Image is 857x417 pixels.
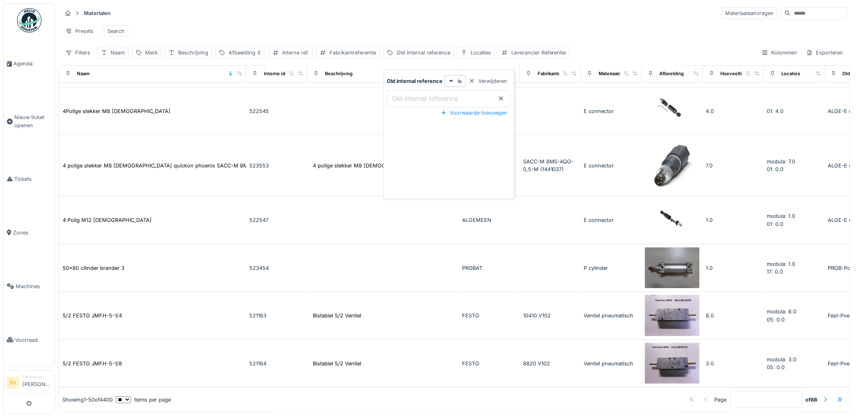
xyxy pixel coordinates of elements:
span: 05: 0.0 [767,364,785,370]
div: 8.0 [706,312,761,319]
img: 4 Polig M12 Male [645,200,700,241]
div: 4.0 [706,107,761,115]
div: Fabrikantreferentie [538,70,580,77]
li: SV [7,377,19,389]
span: Machines [16,282,52,290]
label: Old internal reference [390,93,460,103]
div: Presets [62,25,97,37]
div: Interne identificator [264,70,308,77]
strong: Materialen [81,9,114,17]
div: FESTO [462,312,517,319]
span: modula: 3.0 [767,356,797,363]
div: Kolommen [758,47,801,59]
span: Nieuw ticket openen [14,113,52,129]
span: 01: 4.0 [767,108,784,114]
img: 50x80 cilinder brander 3 [645,248,700,289]
div: Bistabiel 5/2 Ventiel [313,360,361,367]
div: items per page [116,396,171,404]
div: Naam [111,49,125,56]
div: Materiaalcategorie [599,70,640,77]
span: Tickets [14,175,52,183]
div: P cylinder [584,264,639,272]
div: Exporteren [803,47,847,59]
div: Search [107,27,124,35]
div: Beschrijving [325,70,353,77]
span: modula: 1.0 [767,261,796,267]
span: Agenda [13,60,52,67]
div: Ventiel pneumatisch [584,312,639,319]
div: Fabrikantreferentie [329,49,376,56]
div: Bistabiel 5/2 Ventiel [313,312,361,319]
span: 01: 0.0 [767,221,784,227]
div: 3.0 [706,360,761,367]
span: modula: 1.0 [767,213,796,219]
div: 522545 [249,107,304,115]
div: Afbeelding [660,70,684,77]
div: Afbeelding [229,49,262,56]
div: Locaties [471,49,491,56]
span: modula: 8.0 [767,308,797,315]
div: Showing 1 - 50 of 4400 [62,396,113,404]
div: 1.0 [706,216,761,224]
span: 01: 0.0 [767,166,784,172]
span: Voorraad [15,336,52,344]
span: 05: 0.0 [767,317,785,323]
div: ALGEMEEN [462,216,517,224]
div: PROBAT [462,264,517,272]
div: 523454 [249,264,304,272]
div: 521164 [249,360,304,367]
div: Merk [145,49,158,56]
div: 7.0 [706,162,761,169]
div: Verwijderen [466,76,511,87]
div: SACC-M 8MS-4QO-0,5-M (1441037) [523,158,578,173]
div: E connector [584,162,639,169]
div: Ventiel pneumatisch [584,360,639,367]
strong: of 88 [806,396,818,404]
div: Beschrijving [178,49,208,56]
div: Old internal reference [397,49,450,56]
div: Filters [62,47,94,59]
img: 4 polige stekker M8 male quickon phoenix SACC-M 8MS-4QO-0,5-M [645,138,700,193]
img: 5/2 FESTO JMFH-5-1/4 [645,295,700,336]
span: 17: 0.0 [767,269,783,275]
div: FESTO [462,360,517,367]
li: [PERSON_NAME] [22,374,52,391]
div: 4 polige stekker M8 [DEMOGRAPHIC_DATA] quickon phoenix SACC-M... [313,162,493,169]
div: 521163 [249,312,304,319]
div: Page [715,396,727,404]
div: Locaties [782,70,800,77]
div: 50x80 cilinder brander 3 [63,264,124,272]
div: E connector [584,107,639,115]
div: Hoeveelheid [721,70,749,77]
div: 10410 V102 [523,312,578,319]
div: Leverancier Referentie [511,49,566,56]
div: Naam [77,70,89,77]
strong: is [458,77,462,85]
div: 4Polige stekker M8 [DEMOGRAPHIC_DATA] [63,107,170,115]
div: E connector [584,216,639,224]
div: 522547 [249,216,304,224]
div: 523553 [249,162,304,169]
div: 5/2 FESTO JMFH-5-1/8 [63,360,122,367]
div: 1.0 [706,264,761,272]
div: Technicus [22,374,52,380]
img: Badge_color-CXgf-gQk.svg [17,8,41,33]
span: modula: 7.0 [767,159,796,165]
div: Interne ref. [282,49,309,56]
div: 8820 V102 [523,360,578,367]
img: 5/2 FESTO JMFH-5-1/8 [645,343,700,384]
div: 4 polige stekker M8 [DEMOGRAPHIC_DATA] quickon phoenix SACC-M 8MS-4QO-0,5-M [63,162,283,169]
span: Zones [13,229,52,237]
strong: Old internal reference [387,77,443,85]
div: Voorwaarde toevoegen [437,107,511,118]
div: Materiaalaanvragen [722,7,778,19]
img: 4Polige stekker M8 Male [645,91,700,132]
div: 5/2 FESTO JMFH-5-1/4 [63,312,122,319]
div: 4 Polig M12 [DEMOGRAPHIC_DATA] [63,216,152,224]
